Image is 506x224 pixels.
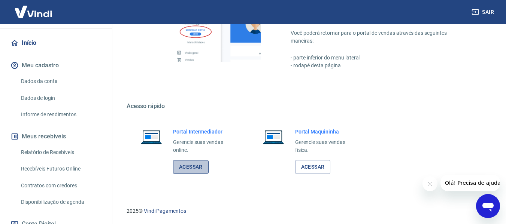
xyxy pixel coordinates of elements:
[4,5,63,11] span: Olá! Precisa de ajuda?
[9,0,58,23] img: Vindi
[127,102,488,110] h5: Acesso rápido
[18,178,103,193] a: Contratos com credores
[422,176,437,191] iframe: Fechar mensagem
[173,138,235,154] p: Gerencie suas vendas online.
[258,128,289,146] img: Imagem de um notebook aberto
[127,207,488,215] p: 2025 ©
[144,208,186,214] a: Vindi Pagamentos
[291,54,470,62] p: - parte inferior do menu lateral
[295,138,357,154] p: Gerencie suas vendas física.
[18,107,103,122] a: Informe de rendimentos
[173,160,209,174] a: Acessar
[295,128,357,135] h6: Portal Maquininha
[9,57,103,74] button: Meu cadastro
[9,128,103,145] button: Meus recebíveis
[470,5,497,19] button: Sair
[18,145,103,160] a: Relatório de Recebíveis
[476,194,500,218] iframe: Botão para abrir a janela de mensagens
[173,128,235,135] h6: Portal Intermediador
[18,161,103,177] a: Recebíveis Futuros Online
[291,62,470,70] p: - rodapé desta página
[136,128,167,146] img: Imagem de um notebook aberto
[18,90,103,106] a: Dados de login
[295,160,331,174] a: Acessar
[291,29,470,45] p: Você poderá retornar para o portal de vendas através das seguintes maneiras:
[440,175,500,191] iframe: Mensagem da empresa
[18,194,103,210] a: Disponibilização de agenda
[9,35,103,51] a: Início
[18,74,103,89] a: Dados da conta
